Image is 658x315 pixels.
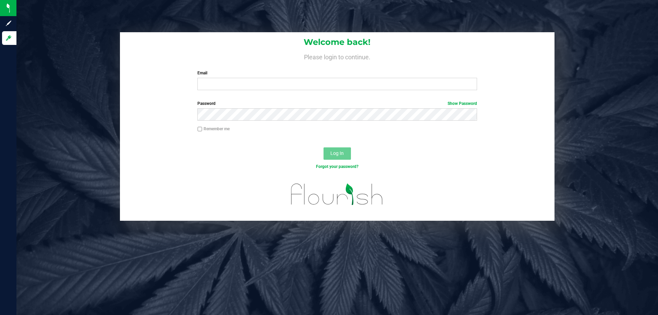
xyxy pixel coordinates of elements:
[120,52,555,60] h4: Please login to continue.
[316,164,358,169] a: Forgot your password?
[197,126,230,132] label: Remember me
[5,20,12,27] inline-svg: Sign up
[197,127,202,132] input: Remember me
[5,35,12,41] inline-svg: Log in
[448,101,477,106] a: Show Password
[283,177,391,212] img: flourish_logo.svg
[120,38,555,47] h1: Welcome back!
[330,150,344,156] span: Log In
[197,101,216,106] span: Password
[324,147,351,160] button: Log In
[197,70,477,76] label: Email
